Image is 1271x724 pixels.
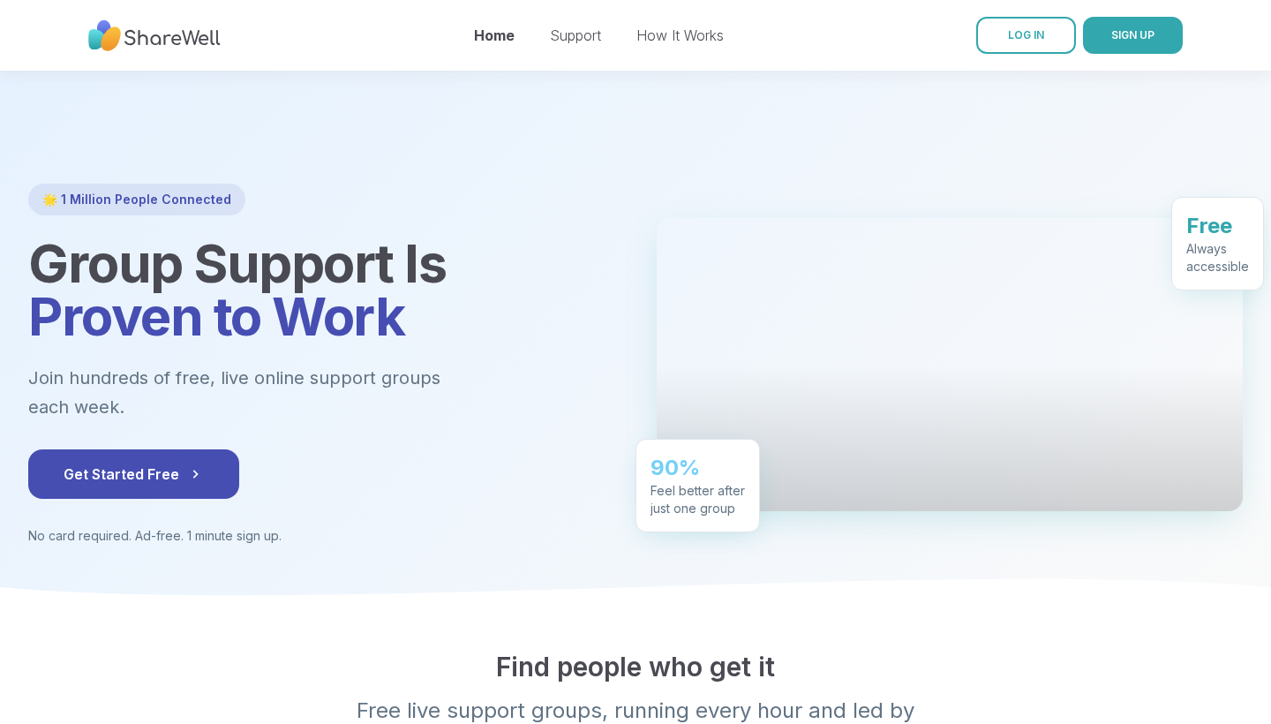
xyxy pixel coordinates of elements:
[28,184,245,215] div: 🌟 1 Million People Connected
[28,284,404,348] span: Proven to Work
[1083,17,1183,54] button: SIGN UP
[1186,212,1249,240] div: Free
[28,364,537,421] p: Join hundreds of free, live online support groups each week.
[636,26,724,44] a: How It Works
[651,482,745,517] div: Feel better after just one group
[28,449,239,499] button: Get Started Free
[1111,28,1154,41] span: SIGN UP
[28,237,614,343] h1: Group Support Is
[651,454,745,482] div: 90%
[28,527,614,545] p: No card required. Ad-free. 1 minute sign up.
[550,26,601,44] a: Support
[64,464,204,485] span: Get Started Free
[474,26,515,44] a: Home
[1008,28,1044,41] span: LOG IN
[28,651,1243,683] h2: Find people who get it
[88,11,221,60] img: ShareWell Nav Logo
[1186,240,1249,275] div: Always accessible
[976,17,1076,54] a: LOG IN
